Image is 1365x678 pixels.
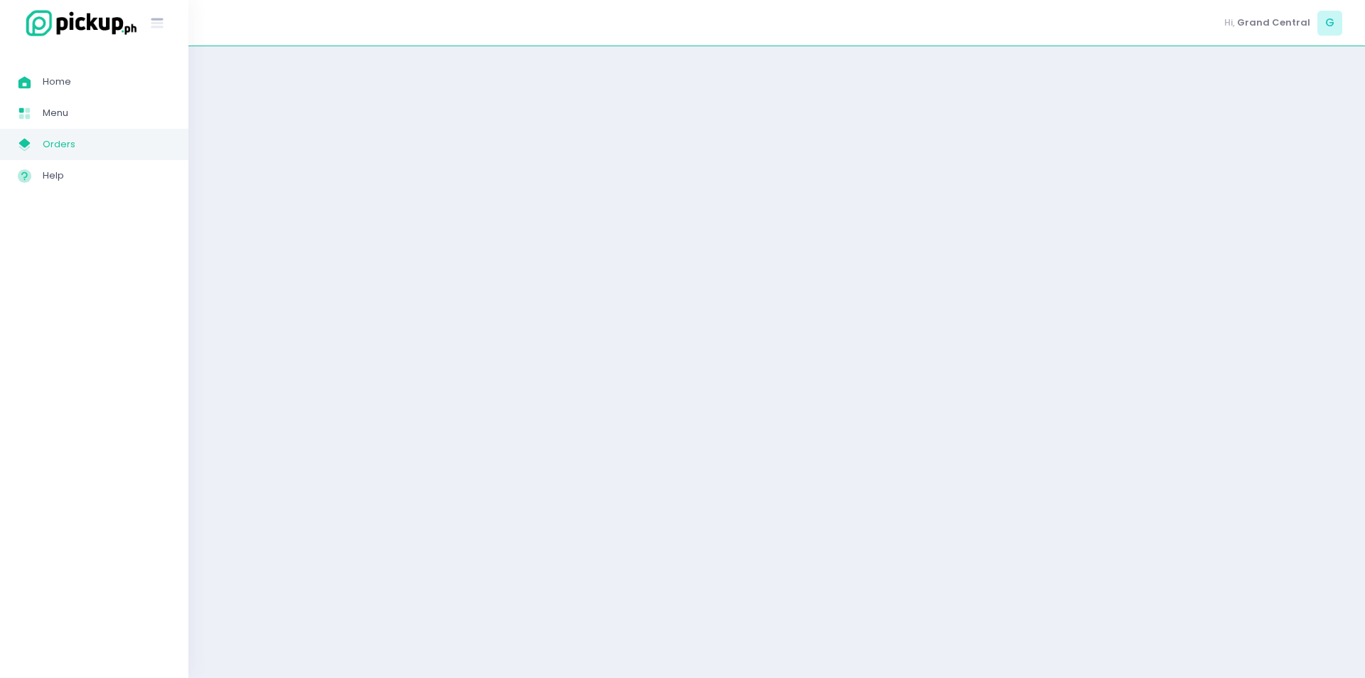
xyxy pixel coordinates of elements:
span: Help [43,166,171,185]
img: logo [18,8,139,38]
span: Grand Central [1237,16,1310,30]
span: Menu [43,104,171,122]
span: Hi, [1224,16,1235,30]
span: Home [43,73,171,91]
span: G [1317,11,1342,36]
span: Orders [43,135,171,154]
